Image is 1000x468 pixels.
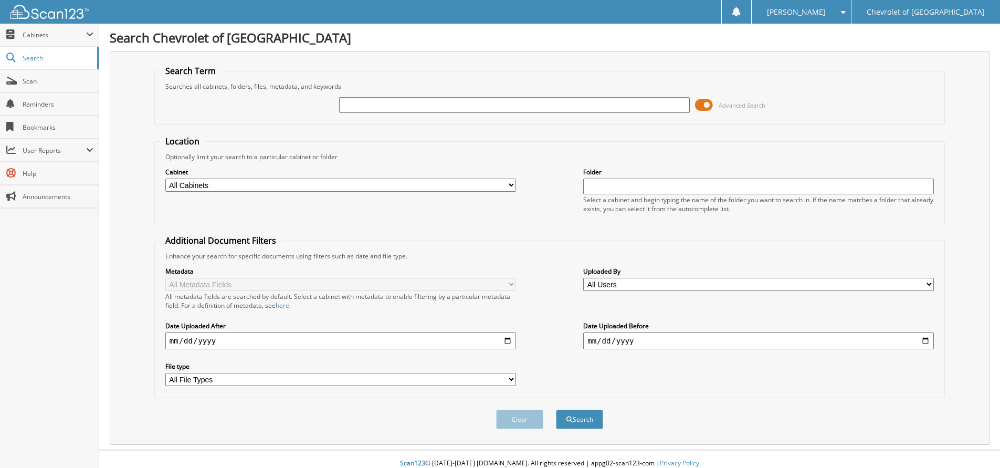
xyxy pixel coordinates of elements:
[10,5,89,19] img: scan123-logo-white.svg
[400,459,425,467] span: Scan123
[767,9,826,15] span: [PERSON_NAME]
[160,65,221,77] legend: Search Term
[583,267,934,276] label: Uploaded By
[276,301,289,310] a: here
[23,123,93,132] span: Bookmarks
[165,292,516,310] div: All metadata fields are searched by default. Select a cabinet with metadata to enable filtering b...
[110,29,990,46] h1: Search Chevrolet of [GEOGRAPHIC_DATA]
[23,146,86,155] span: User Reports
[165,332,516,349] input: start
[867,9,985,15] span: Chevrolet of [GEOGRAPHIC_DATA]
[23,169,93,178] span: Help
[583,168,934,176] label: Folder
[496,410,543,429] button: Clear
[583,332,934,349] input: end
[165,321,516,330] label: Date Uploaded After
[160,136,205,147] legend: Location
[165,362,516,371] label: File type
[23,30,86,39] span: Cabinets
[160,235,281,246] legend: Additional Document Filters
[719,101,765,109] span: Advanced Search
[583,321,934,330] label: Date Uploaded Before
[583,195,934,213] div: Select a cabinet and begin typing the name of the folder you want to search in. If the name match...
[660,459,699,467] a: Privacy Policy
[160,82,939,91] div: Searches all cabinets, folders, files, metadata, and keywords
[160,152,939,161] div: Optionally limit your search to a particular cabinet or folder
[23,192,93,201] span: Announcements
[23,77,93,86] span: Scan
[23,54,92,63] span: Search
[165,168,516,176] label: Cabinet
[165,267,516,276] label: Metadata
[160,252,939,261] div: Enhance your search for specific documents using filters such as date and file type.
[556,410,603,429] button: Search
[23,100,93,109] span: Reminders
